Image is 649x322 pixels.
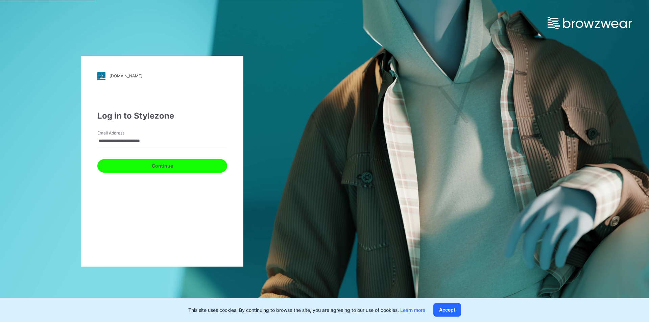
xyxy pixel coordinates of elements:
[433,303,461,317] button: Accept
[97,159,227,173] button: Continue
[548,17,632,29] img: browzwear-logo.73288ffb.svg
[110,73,142,78] div: [DOMAIN_NAME]
[400,307,425,313] a: Learn more
[97,72,227,80] a: [DOMAIN_NAME]
[97,110,227,122] div: Log in to Stylezone
[97,130,145,136] label: Email Address
[188,306,425,314] p: This site uses cookies. By continuing to browse the site, you are agreeing to our use of cookies.
[97,72,105,80] img: svg+xml;base64,PHN2ZyB3aWR0aD0iMjgiIGhlaWdodD0iMjgiIHZpZXdCb3g9IjAgMCAyOCAyOCIgZmlsbD0ibm9uZSIgeG...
